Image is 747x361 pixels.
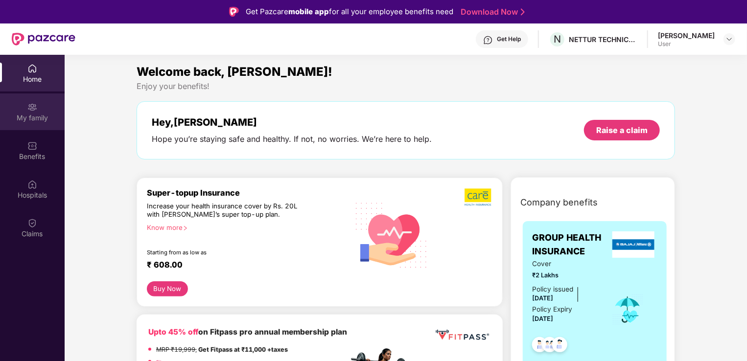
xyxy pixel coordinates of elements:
img: svg+xml;base64,PHN2ZyBpZD0iSG9zcGl0YWxzIiB4bWxucz0iaHR0cDovL3d3dy53My5vcmcvMjAwMC9zdmciIHdpZHRoPS... [27,180,37,189]
img: svg+xml;base64,PHN2ZyBpZD0iRHJvcGRvd24tMzJ4MzIiIHhtbG5zPSJodHRwOi8vd3d3LnczLm9yZy8yMDAwL3N2ZyIgd2... [725,35,733,43]
b: on Fitpass pro annual membership plan [148,327,347,337]
img: Stroke [521,7,525,17]
div: User [658,40,715,48]
div: Starting from as low as [147,249,307,256]
div: Increase your health insurance cover by Rs. 20L with [PERSON_NAME]’s super top-up plan. [147,202,306,219]
div: Super-topup Insurance [147,188,349,198]
div: Know more [147,224,343,230]
div: Raise a claim [596,125,648,135]
div: ₹ 608.00 [147,260,339,271]
button: Buy Now [147,281,188,296]
div: Hope you’re staying safe and healthy. If not, no worries. We’re here to help. [152,134,432,144]
img: insurerLogo [612,231,654,258]
img: svg+xml;base64,PHN2ZyBpZD0iSG9tZSIgeG1sbnM9Imh0dHA6Ly93d3cudzMub3JnLzIwMDAvc3ZnIiB3aWR0aD0iMjAiIG... [27,64,37,73]
span: N [554,33,561,45]
span: [DATE] [533,294,554,302]
div: Get Pazcare for all your employee benefits need [246,6,453,18]
img: Logo [229,7,239,17]
span: right [183,226,188,231]
img: svg+xml;base64,PHN2ZyB4bWxucz0iaHR0cDovL3d3dy53My5vcmcvMjAwMC9zdmciIHdpZHRoPSI0OC45NDMiIGhlaWdodD... [548,334,572,358]
img: svg+xml;base64,PHN2ZyBpZD0iQmVuZWZpdHMiIHhtbG5zPSJodHRwOi8vd3d3LnczLm9yZy8yMDAwL3N2ZyIgd2lkdGg9Ij... [27,141,37,151]
span: Company benefits [521,196,598,209]
span: Cover [533,259,599,269]
img: svg+xml;base64,PHN2ZyBpZD0iSGVscC0zMngzMiIgeG1sbnM9Imh0dHA6Ly93d3cudzMub3JnLzIwMDAvc3ZnIiB3aWR0aD... [483,35,493,45]
del: MRP ₹19,999, [156,346,197,353]
img: icon [612,293,644,326]
img: fppp.png [434,326,491,344]
strong: mobile app [288,7,329,16]
span: GROUP HEALTH INSURANCE [533,231,610,259]
div: Policy Expiry [533,304,573,315]
div: NETTUR TECHNICAL TRAINING FOUNDATION [569,35,637,44]
span: Welcome back, [PERSON_NAME]! [137,65,332,79]
span: [DATE] [533,315,554,322]
img: svg+xml;base64,PHN2ZyB4bWxucz0iaHR0cDovL3d3dy53My5vcmcvMjAwMC9zdmciIHhtbG5zOnhsaW5rPSJodHRwOi8vd3... [349,191,435,278]
img: svg+xml;base64,PHN2ZyBpZD0iQ2xhaW0iIHhtbG5zPSJodHRwOi8vd3d3LnczLm9yZy8yMDAwL3N2ZyIgd2lkdGg9IjIwIi... [27,218,37,228]
img: svg+xml;base64,PHN2ZyB4bWxucz0iaHR0cDovL3d3dy53My5vcmcvMjAwMC9zdmciIHdpZHRoPSI0OC45MTUiIGhlaWdodD... [538,334,562,358]
span: ₹2 Lakhs [533,271,599,280]
img: New Pazcare Logo [12,33,75,45]
strong: Get Fitpass at ₹11,000 +taxes [198,346,288,353]
a: Download Now [461,7,522,17]
b: Upto 45% off [148,327,198,337]
img: svg+xml;base64,PHN2ZyB3aWR0aD0iMjAiIGhlaWdodD0iMjAiIHZpZXdCb3g9IjAgMCAyMCAyMCIgZmlsbD0ibm9uZSIgeG... [27,102,37,112]
div: Get Help [497,35,521,43]
div: Hey, [PERSON_NAME] [152,116,432,128]
img: svg+xml;base64,PHN2ZyB4bWxucz0iaHR0cDovL3d3dy53My5vcmcvMjAwMC9zdmciIHdpZHRoPSI0OC45NDMiIGhlaWdodD... [528,334,552,358]
div: [PERSON_NAME] [658,31,715,40]
div: Enjoy your benefits! [137,81,675,91]
img: b5dec4f62d2307b9de63beb79f102df3.png [465,188,492,206]
div: Policy issued [533,284,574,294]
